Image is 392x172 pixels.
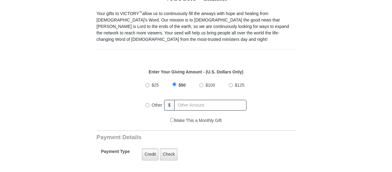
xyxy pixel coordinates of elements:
[139,10,142,14] sup: ™
[160,148,178,161] label: Check
[164,100,175,111] span: $
[174,100,247,111] input: Other Amount
[170,118,174,122] input: Make This a Monthly Gift
[152,103,162,107] span: Other
[96,10,296,43] p: Your gifts to VICTORY allow us to continuously fill the airways with hope and healing from [DEMOG...
[205,83,215,88] span: $100
[101,149,130,157] h5: Payment Type
[96,134,253,141] h3: Payment Details
[152,83,159,88] span: $25
[142,148,159,161] label: Credit
[179,83,186,88] span: $50
[149,69,243,74] strong: Enter Your Giving Amount - (U.S. Dollars Only)
[235,83,244,88] span: $125
[170,117,222,124] label: Make This a Monthly Gift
